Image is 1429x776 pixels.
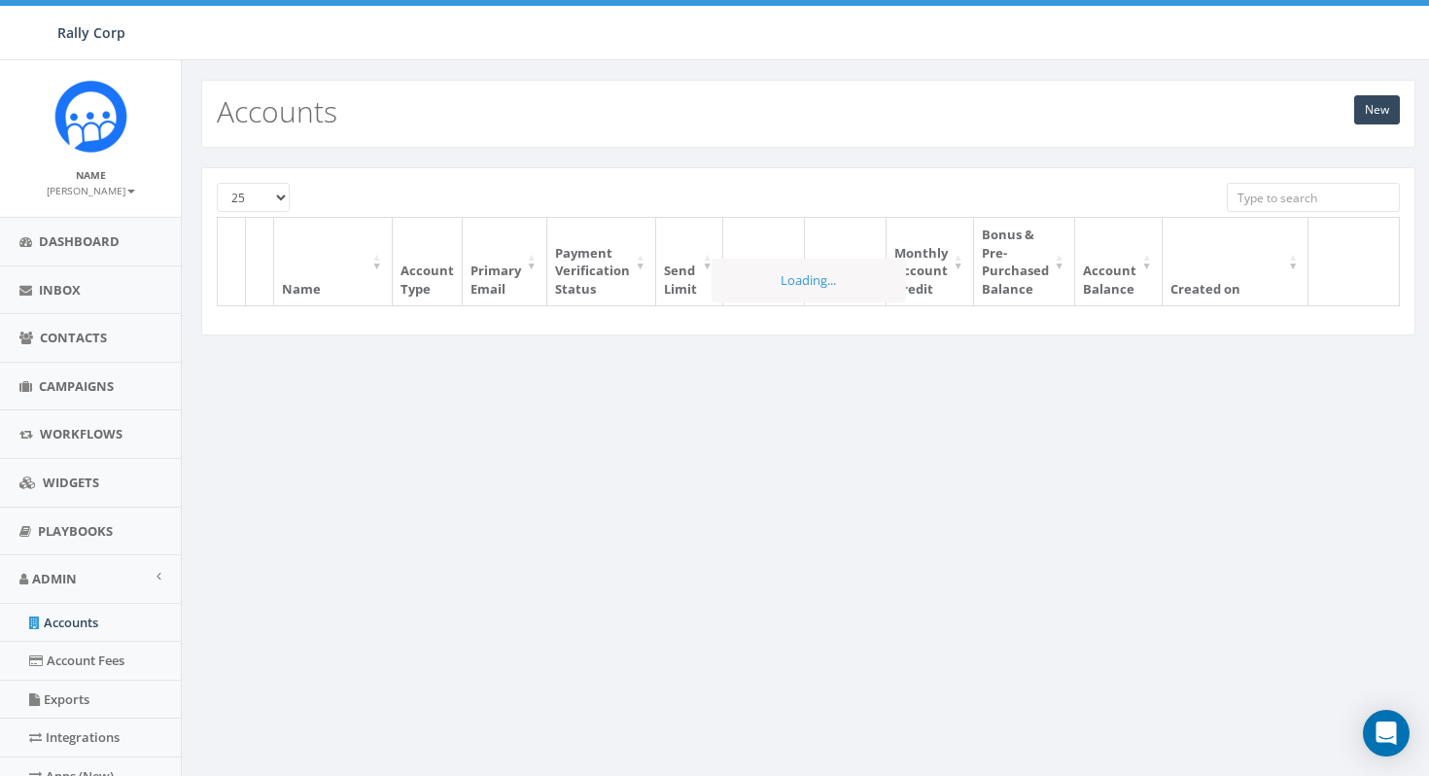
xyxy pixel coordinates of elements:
[40,329,107,346] span: Contacts
[723,218,805,305] th: SMS/MMS Outbound
[39,377,114,395] span: Campaigns
[712,259,906,302] div: Loading...
[32,570,77,587] span: Admin
[57,23,125,42] span: Rally Corp
[47,181,135,198] a: [PERSON_NAME]
[38,522,113,540] span: Playbooks
[76,168,106,182] small: Name
[217,95,337,127] h2: Accounts
[974,218,1075,305] th: Bonus & Pre-Purchased Balance
[1354,95,1400,124] a: New
[656,218,723,305] th: Send Limit
[274,218,393,305] th: Name
[1075,218,1163,305] th: Account Balance
[1227,183,1400,212] input: Type to search
[43,474,99,491] span: Widgets
[39,232,120,250] span: Dashboard
[40,425,122,442] span: Workflows
[463,218,547,305] th: Primary Email
[805,218,887,305] th: RVM Outbound
[54,80,127,153] img: Icon_1.png
[47,184,135,197] small: [PERSON_NAME]
[393,218,463,305] th: Account Type
[39,281,81,299] span: Inbox
[547,218,656,305] th: Payment Verification Status
[887,218,974,305] th: Monthly Account Credit
[1363,710,1410,757] div: Open Intercom Messenger
[1163,218,1309,305] th: Created on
